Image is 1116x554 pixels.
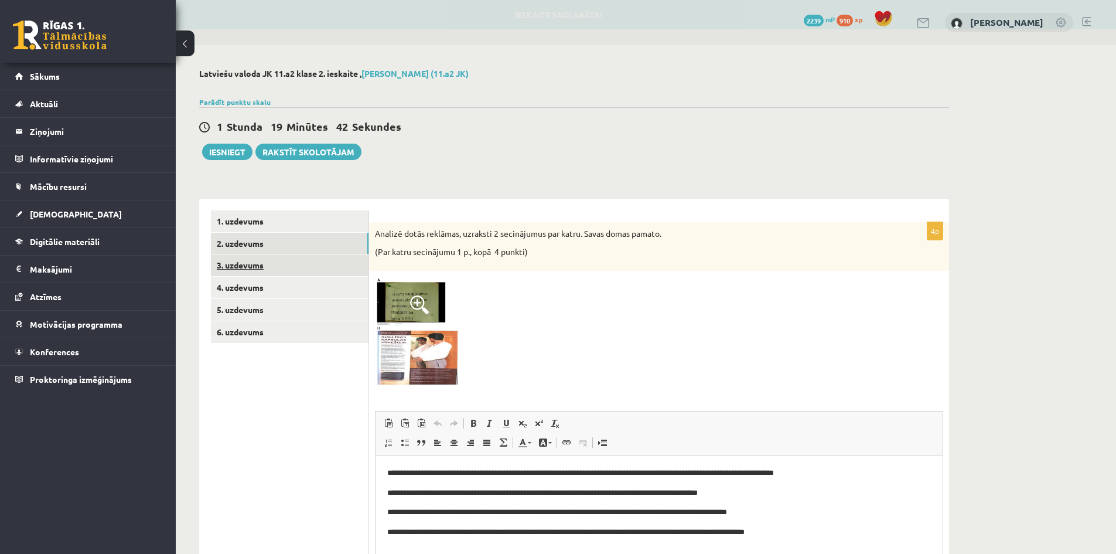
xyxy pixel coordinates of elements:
[15,118,161,145] a: Ziņojumi
[227,120,262,133] span: Stunda
[15,283,161,310] a: Atzīmes
[336,120,348,133] span: 42
[375,228,885,240] p: Analizē dotās reklāmas, uzraksti 2 secinājumus par katru. Savas domas pamato.
[380,416,397,431] a: Paste (Ctrl+V)
[30,71,60,81] span: Sākums
[15,256,161,283] a: Maksājumi
[514,416,531,431] a: Subscript
[30,319,122,329] span: Motivācijas programma
[15,228,161,255] a: Digitālie materiāli
[15,338,161,365] a: Konferences
[30,145,161,172] legend: Informatīvie ziņojumi
[558,435,575,450] a: Link (Ctrl+K)
[397,416,413,431] a: Paste as plain text (Ctrl+Shift+V)
[211,277,368,298] a: 4. uzdevums
[30,291,62,302] span: Atzīmes
[594,435,610,450] a: Insert Page Break for Printing
[30,98,58,109] span: Aktuāli
[211,233,368,254] a: 2. uzdevums
[15,200,161,227] a: [DEMOGRAPHIC_DATA]
[514,435,535,450] a: Text Color
[413,416,429,431] a: Paste from Word
[202,144,252,160] button: Iesniegt
[547,416,564,431] a: Remove Format
[531,416,547,431] a: Superscript
[380,435,397,450] a: Insert/Remove Numbered List
[271,120,282,133] span: 19
[535,435,555,450] a: Background Color
[15,63,161,90] a: Sākums
[255,144,361,160] a: Rakstīt skolotājam
[446,435,462,450] a: Center
[211,210,368,232] a: 1. uzdevums
[211,254,368,276] a: 3. uzdevums
[429,416,446,431] a: Undo (Ctrl+Z)
[15,173,161,200] a: Mācību resursi
[462,435,479,450] a: Align Right
[482,416,498,431] a: Italic (Ctrl+I)
[30,256,161,283] legend: Maksājumi
[446,416,462,431] a: Redo (Ctrl+Y)
[429,435,446,450] a: Align Left
[575,435,591,450] a: Unlink
[479,435,495,450] a: Justify
[413,435,429,450] a: Block Quote
[30,118,161,145] legend: Ziņojumi
[352,120,401,133] span: Sekundes
[30,181,87,192] span: Mācību resursi
[286,120,328,133] span: Minūtes
[199,69,949,79] h2: Latviešu valoda JK 11.a2 klase 2. ieskaite ,
[30,346,79,357] span: Konferences
[375,246,885,258] p: (Par katru secinājumu 1 p., kopā 4 punkti)
[498,416,514,431] a: Underline (Ctrl+U)
[361,68,469,79] a: [PERSON_NAME] (11.a2 JK)
[927,222,943,240] p: 4p
[15,366,161,393] a: Proktoringa izmēģinājums
[15,90,161,117] a: Aktuāli
[199,97,271,107] a: Parādīt punktu skalu
[13,21,107,50] a: Rīgas 1. Tālmācības vidusskola
[15,145,161,172] a: Informatīvie ziņojumi
[375,277,463,388] img: 1.jpg
[211,299,368,321] a: 5. uzdevums
[30,374,132,385] span: Proktoringa izmēģinājums
[397,435,413,450] a: Insert/Remove Bulleted List
[30,236,100,247] span: Digitālie materiāli
[465,416,482,431] a: Bold (Ctrl+B)
[211,321,368,343] a: 6. uzdevums
[217,120,223,133] span: 1
[30,209,122,219] span: [DEMOGRAPHIC_DATA]
[495,435,511,450] a: Math
[15,311,161,338] a: Motivācijas programma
